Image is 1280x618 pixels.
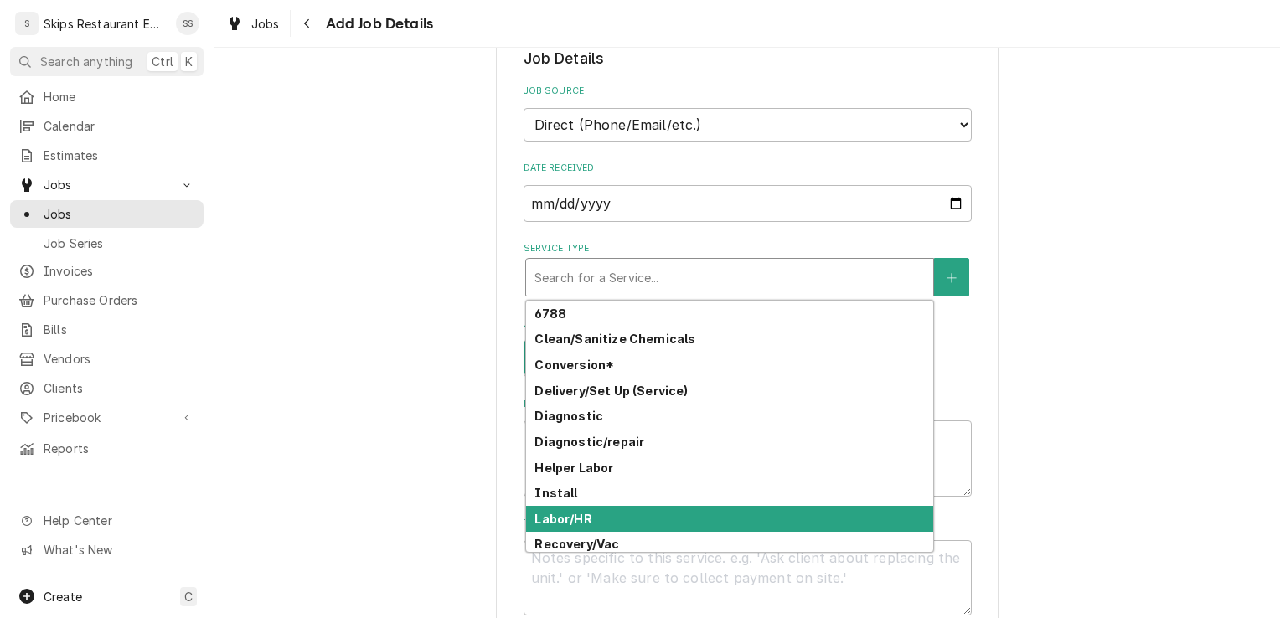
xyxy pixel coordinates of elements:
[44,512,194,529] span: Help Center
[251,15,280,33] span: Jobs
[934,258,969,296] button: Create New Service
[10,171,204,198] a: Go to Jobs
[152,53,173,70] span: Ctrl
[44,590,82,604] span: Create
[40,53,132,70] span: Search anything
[44,88,195,106] span: Home
[15,12,39,35] div: S
[184,588,193,605] span: C
[44,262,195,280] span: Invoices
[534,358,614,372] strong: Conversion*
[534,486,577,500] strong: Install
[10,345,204,373] a: Vendors
[10,83,204,111] a: Home
[10,47,204,76] button: Search anythingCtrlK
[44,440,195,457] span: Reports
[219,10,286,38] a: Jobs
[524,242,972,255] label: Service Type
[44,234,195,252] span: Job Series
[524,517,972,530] label: Technician Instructions
[44,321,195,338] span: Bills
[534,409,603,423] strong: Diagnostic
[10,229,204,257] a: Job Series
[524,162,972,175] label: Date Received
[534,384,688,398] strong: Delivery/Set Up (Service)
[534,306,566,321] strong: 6788
[524,517,972,615] div: Technician Instructions
[176,12,199,35] div: SS
[10,536,204,564] a: Go to What's New
[534,461,613,475] strong: Helper Labor
[524,185,972,222] input: yyyy-mm-dd
[44,541,194,559] span: What's New
[524,48,972,70] legend: Job Details
[10,316,204,343] a: Bills
[524,317,972,331] label: Job Type
[534,332,695,346] strong: Clean/Sanitize Chemicals
[947,272,957,284] svg: Create New Service
[534,537,619,551] strong: Recovery/Vac
[524,398,972,497] div: Reason For Call
[10,435,204,462] a: Reports
[524,85,972,141] div: Job Source
[185,53,193,70] span: K
[534,435,644,449] strong: Diagnostic/repair
[10,200,204,228] a: Jobs
[10,507,204,534] a: Go to Help Center
[524,242,972,296] div: Service Type
[44,291,195,309] span: Purchase Orders
[44,379,195,397] span: Clients
[176,12,199,35] div: Shan Skipper's Avatar
[44,147,195,164] span: Estimates
[524,162,972,221] div: Date Received
[44,15,167,33] div: Skips Restaurant Equipment
[44,350,195,368] span: Vendors
[44,176,170,193] span: Jobs
[10,286,204,314] a: Purchase Orders
[524,398,972,411] label: Reason For Call
[524,85,972,98] label: Job Source
[524,317,972,377] div: Job Type
[44,409,170,426] span: Pricebook
[10,142,204,169] a: Estimates
[44,117,195,135] span: Calendar
[10,374,204,402] a: Clients
[294,10,321,37] button: Navigate back
[44,205,195,223] span: Jobs
[321,13,433,35] span: Add Job Details
[10,257,204,285] a: Invoices
[10,404,204,431] a: Go to Pricebook
[534,512,591,526] strong: Labor/HR
[10,112,204,140] a: Calendar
